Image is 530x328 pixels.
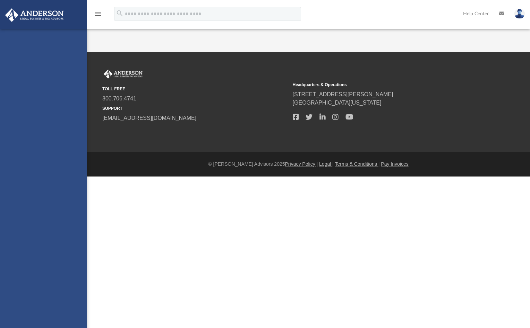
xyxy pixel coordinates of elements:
[3,8,66,22] img: Anderson Advisors Platinum Portal
[293,82,478,88] small: Headquarters & Operations
[319,161,334,167] a: Legal |
[285,161,318,167] a: Privacy Policy |
[94,13,102,18] a: menu
[381,161,408,167] a: Pay Invoices
[102,115,196,121] a: [EMAIL_ADDRESS][DOMAIN_NAME]
[514,9,525,19] img: User Pic
[102,86,288,92] small: TOLL FREE
[293,91,393,97] a: [STREET_ADDRESS][PERSON_NAME]
[94,10,102,18] i: menu
[102,105,288,112] small: SUPPORT
[102,69,144,79] img: Anderson Advisors Platinum Portal
[335,161,380,167] a: Terms & Conditions |
[116,9,123,17] i: search
[87,161,530,168] div: © [PERSON_NAME] Advisors 2025
[102,96,136,101] a: 800.706.4741
[293,100,382,106] a: [GEOGRAPHIC_DATA][US_STATE]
